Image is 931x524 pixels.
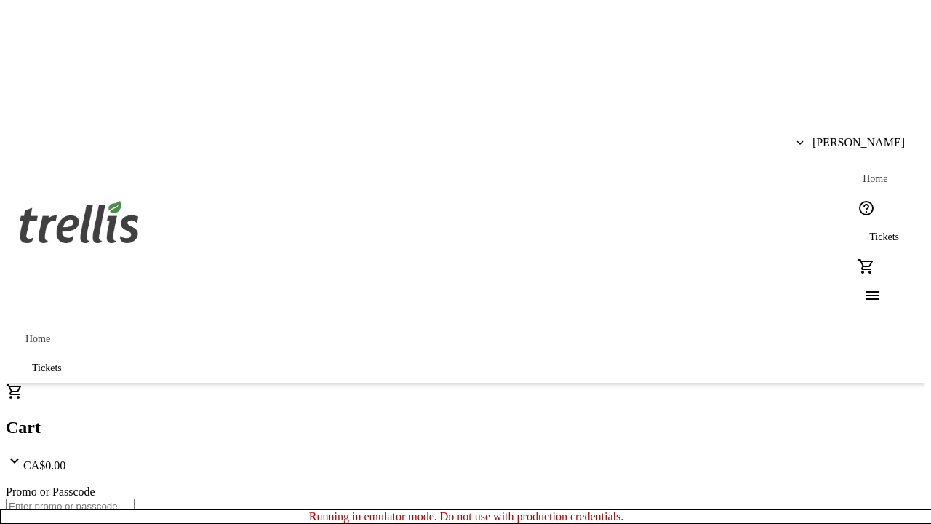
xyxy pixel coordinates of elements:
[25,333,50,345] span: Home
[852,252,881,281] button: Cart
[852,164,898,194] a: Home
[15,325,61,354] a: Home
[812,136,905,149] span: [PERSON_NAME]
[6,485,95,498] label: Promo or Passcode
[869,231,899,243] span: Tickets
[852,223,916,252] a: Tickets
[15,185,144,258] img: Orient E2E Organization 1aIgMQFKAX's Logo
[852,281,881,310] button: Menu
[15,354,79,383] a: Tickets
[852,194,881,223] button: Help
[23,459,65,472] span: CA$0.00
[32,362,62,374] span: Tickets
[6,499,135,514] input: Enter promo or passcode
[6,383,925,472] div: CartCA$0.00
[863,173,887,185] span: Home
[6,418,925,437] h2: Cart
[785,128,916,157] button: [PERSON_NAME]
